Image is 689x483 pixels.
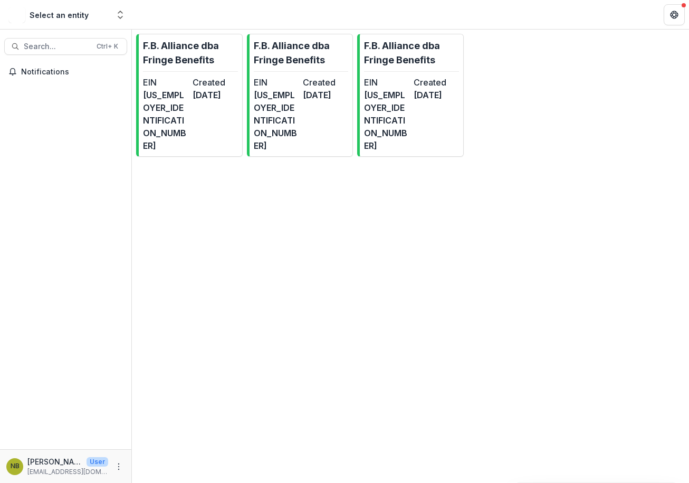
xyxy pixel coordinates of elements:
p: [EMAIL_ADDRESS][DOMAIN_NAME] [27,467,108,477]
dt: EIN [143,76,188,89]
img: Select an entity [8,6,25,23]
a: F.B. Alliance dba Fringe BenefitsEIN[US_EMPLOYER_IDENTIFICATION_NUMBER]Created[DATE] [247,34,353,157]
div: Select an entity [30,10,89,21]
dt: Created [414,76,459,89]
button: Get Help [664,4,685,25]
a: F.B. Alliance dba Fringe BenefitsEIN[US_EMPLOYER_IDENTIFICATION_NUMBER]Created[DATE] [136,34,243,157]
dd: [US_EMPLOYER_IDENTIFICATION_NUMBER] [143,89,188,152]
div: Norma Bowles [11,463,20,470]
p: F.B. Alliance dba Fringe Benefits [254,39,349,67]
a: F.B. Alliance dba Fringe BenefitsEIN[US_EMPLOYER_IDENTIFICATION_NUMBER]Created[DATE] [357,34,464,157]
dt: EIN [364,76,409,89]
dt: Created [193,76,238,89]
dt: Created [303,76,348,89]
button: Search... [4,38,127,55]
dd: [DATE] [193,89,238,101]
button: Open entity switcher [113,4,128,25]
dd: [US_EMPLOYER_IDENTIFICATION_NUMBER] [364,89,409,152]
p: F.B. Alliance dba Fringe Benefits [143,39,238,67]
div: Ctrl + K [94,41,120,52]
p: User [87,457,108,467]
button: Notifications [4,63,127,80]
p: [PERSON_NAME] [27,456,82,467]
span: Search... [24,42,90,51]
span: Notifications [21,68,123,77]
dd: [US_EMPLOYER_IDENTIFICATION_NUMBER] [254,89,299,152]
dt: EIN [254,76,299,89]
dd: [DATE] [414,89,459,101]
dd: [DATE] [303,89,348,101]
button: More [112,460,125,473]
p: F.B. Alliance dba Fringe Benefits [364,39,459,67]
